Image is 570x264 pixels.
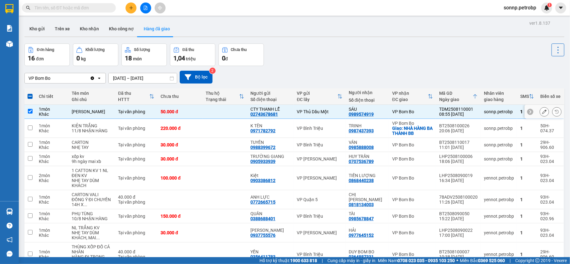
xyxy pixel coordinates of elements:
[218,43,264,66] button: Chưa thu0đ
[439,249,478,254] div: BT2508100007
[392,230,433,235] div: VP Bom Bo
[349,249,386,254] div: DUY BOM BO
[39,216,65,221] div: Khác
[484,109,514,114] div: sonnp.petrobp
[84,202,87,207] span: ...
[182,48,194,52] div: Đã thu
[118,249,154,254] div: 40.000 đ
[250,112,278,117] div: 02743678681
[439,233,478,238] div: 17:00 [DATE]
[484,97,514,102] div: giao hàng
[544,5,550,11] img: icon-new-feature
[72,154,112,159] div: xốp kv
[250,249,290,254] div: YẾN
[297,252,342,257] div: VP Bình Triệu
[297,175,342,180] div: VP [PERSON_NAME]
[39,178,65,183] div: Khác
[118,214,154,219] div: Tại văn phòng
[161,175,199,180] div: 100.000 đ
[297,126,342,131] div: VP Bình Triệu
[484,126,514,131] div: sonnp.petrobp
[39,233,65,238] div: Khác
[520,230,534,235] div: 1
[250,211,290,216] div: QUÂN
[39,128,65,133] div: Khác
[72,91,112,96] div: Tên món
[118,97,149,102] div: HTTT
[6,208,13,215] img: warehouse-icon
[499,4,541,12] span: sonnp.petrobp
[250,91,290,96] div: Người gửi
[439,200,478,205] div: 11:26 [DATE]
[520,252,534,257] div: 1
[297,156,342,161] div: VP [PERSON_NAME]
[250,128,275,133] div: 0971782792
[520,109,534,114] div: 1
[72,178,112,188] div: NHẸ TAY DÙM KHÁCH
[290,258,317,263] strong: 1900 633 818
[90,76,95,81] svg: Clear value
[5,4,13,13] img: logo-vxr
[72,192,112,197] div: CARTON VALI
[161,230,199,235] div: 30.000 đ
[349,178,374,183] div: 0868440238
[297,142,342,147] div: VP Bình Triệu
[39,228,65,233] div: 1 món
[161,126,199,131] div: 220.000 đ
[39,195,65,200] div: 1 món
[349,90,386,95] div: Người nhận
[72,140,112,145] div: CARTON
[96,235,100,240] span: ...
[439,145,478,150] div: 11:01 [DATE]
[558,5,564,11] span: caret-down
[439,112,478,117] div: 08:55 [DATE]
[349,123,386,128] div: TRINH
[72,230,112,240] div: NHẸ TAY DÙM KHÁCH, MAI NHẬN
[349,140,386,145] div: VÂN
[456,259,458,262] span: ⚪️
[297,109,342,114] div: VP Thủ Dầu Một
[7,251,13,257] span: message
[322,257,323,264] span: |
[118,156,154,161] div: Tại văn phòng
[540,107,549,116] div: Sửa đơn hàng
[72,168,112,178] div: 1 CATTON KV 1 NL ĐEN KV
[250,178,275,183] div: 0903386812
[139,21,175,36] button: Hàng đã giao
[72,197,112,207] div: ĐỒNG Ý ĐI CHUYẾN 14H XB -TRONG TỐI NHẬN HÀNG
[540,123,561,133] div: 50H-074.37
[349,145,374,150] div: 0985888008
[392,142,433,147] div: VP Bom Bo
[161,156,199,161] div: 30.000 đ
[439,178,478,183] div: 16:34 [DATE]
[72,216,112,221] div: 10/8 NHẬN HÀNG
[72,159,112,164] div: 9h ngày mai xb
[129,6,133,10] span: plus
[439,254,478,259] div: 10:38 [DATE]
[349,112,374,117] div: 0989574919
[484,214,514,219] div: yennot.petrobp
[349,173,386,178] div: TIẾN LƯỢNG
[250,233,275,238] div: 0937755576
[250,97,290,102] div: Số điện thoại
[439,128,478,133] div: 20:06 [DATE]
[50,21,75,36] button: Trên xe
[529,20,550,27] div: ver 1.8.137
[436,88,481,105] th: Toggle SortBy
[392,109,433,114] div: VP Bom Bo
[39,140,65,145] div: 1 món
[439,173,478,178] div: LHP2508090019
[39,200,65,205] div: Khác
[39,173,65,178] div: 2 món
[73,43,118,66] button: Khối lượng0kg
[118,126,154,131] div: Tại văn phòng
[6,41,13,47] img: warehouse-icon
[250,107,290,112] div: CTY THANH LỄ
[540,211,561,221] div: 93H-020.96
[484,142,514,147] div: sonnp.petrobp
[349,128,374,133] div: 0987437393
[39,112,65,117] div: Khác
[484,197,514,202] div: yennot.petrobp
[555,3,566,13] button: caret-down
[39,249,65,254] div: 1 món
